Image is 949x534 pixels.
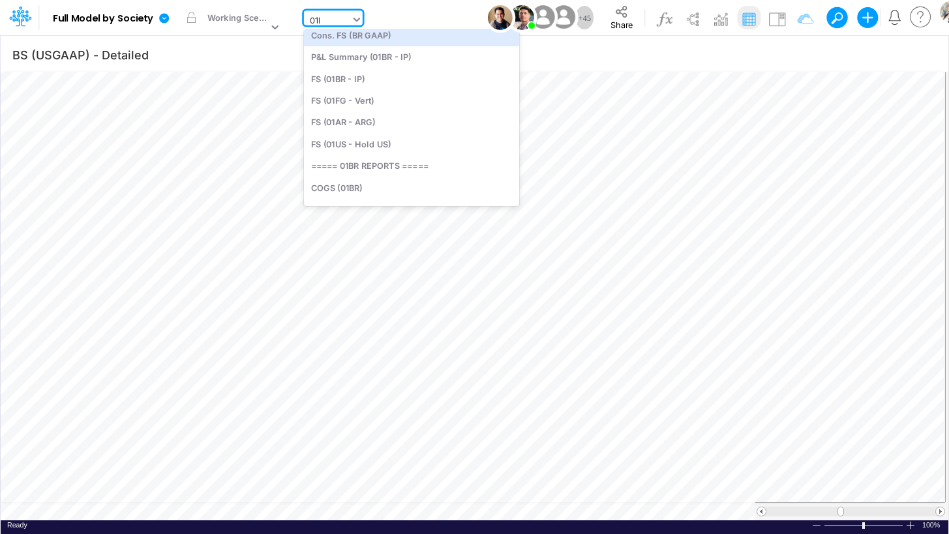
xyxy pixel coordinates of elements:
div: Zoom [862,522,865,529]
b: Full Model by Society [53,13,154,25]
div: OpEx (01BR) [304,199,519,220]
div: Zoom level [922,520,942,530]
img: User Image Icon [528,3,558,32]
span: Ready [7,521,27,529]
div: Zoom Out [811,521,822,531]
div: FS (01FG - Vert) [304,90,519,111]
span: 100% [922,520,942,530]
div: Working Scenario [207,12,268,27]
div: Cons. FS (BR GAAP) [304,25,519,46]
div: COGS (01BR) [304,177,519,198]
div: P&L Summary (01BR - IP) [304,46,519,68]
img: User Image Icon [509,5,534,30]
img: User Image Icon [488,5,513,30]
input: Type a title here [12,41,665,68]
a: Notifications [887,10,902,25]
span: + 45 [578,14,591,22]
div: Zoom [824,520,905,530]
button: Share [599,1,644,34]
div: FS (01US - Hold US) [304,134,519,155]
img: User Image Icon [549,3,579,32]
div: FS (01BR - IP) [304,68,519,89]
div: Zoom In [905,520,916,530]
span: Share [610,20,633,29]
div: ===== 01BR REPORTS ===== [304,155,519,177]
div: In Ready mode [7,520,27,530]
div: FS (01AR - ARG) [304,111,519,133]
